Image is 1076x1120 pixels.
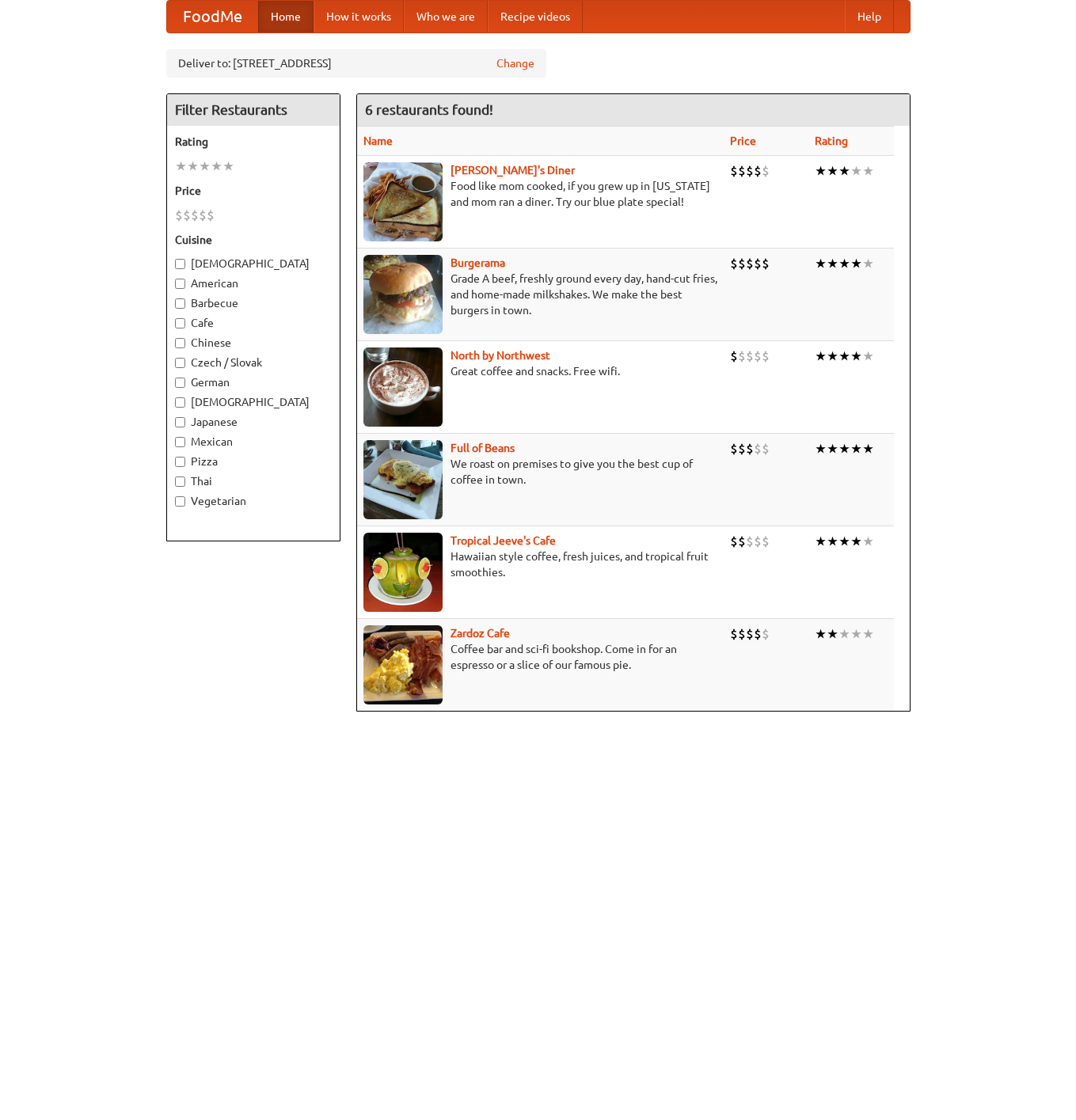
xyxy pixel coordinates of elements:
[175,298,185,309] input: Barbecue
[183,207,191,224] li: $
[166,49,546,78] div: Deliver to: [STREET_ADDRESS]
[496,55,534,71] a: Change
[815,347,827,365] li: ★
[827,255,838,272] li: ★
[175,232,332,248] h5: Cuisine
[363,641,717,673] p: Coffee bar and sci-fi bookshop. Come in for an espresso or a slice of our famous pie.
[488,1,583,32] a: Recipe videos
[451,442,515,454] a: Full of Beans
[175,378,185,388] input: German
[451,256,505,269] a: Burgerama
[815,625,827,643] li: ★
[167,1,258,32] a: FoodMe
[363,363,717,379] p: Great coffee and snacks. Free wifi.
[815,255,827,272] li: ★
[838,255,850,272] li: ★
[175,493,332,509] label: Vegetarian
[175,207,183,224] li: $
[730,533,738,550] li: $
[754,625,762,643] li: $
[175,315,332,331] label: Cafe
[207,207,215,224] li: $
[827,533,838,550] li: ★
[191,207,199,224] li: $
[258,1,314,32] a: Home
[862,347,874,365] li: ★
[815,533,827,550] li: ★
[451,627,510,640] a: Zardoz Cafe
[175,358,185,368] input: Czech / Slovak
[850,162,862,180] li: ★
[175,335,332,351] label: Chinese
[850,440,862,457] li: ★
[175,275,332,291] label: American
[838,162,850,180] li: ★
[862,533,874,550] li: ★
[754,162,762,180] li: $
[211,158,222,175] li: ★
[762,255,770,272] li: $
[762,533,770,550] li: $
[175,414,332,430] label: Japanese
[363,135,393,147] a: Name
[850,625,862,643] li: ★
[175,496,185,507] input: Vegetarian
[451,164,575,177] a: [PERSON_NAME]'s Diner
[850,533,862,550] li: ★
[363,255,443,334] img: burgerama.jpg
[363,271,717,318] p: Grade A beef, freshly ground every day, hand-cut fries, and home-made milkshakes. We make the bes...
[827,440,838,457] li: ★
[850,347,862,365] li: ★
[363,440,443,519] img: beans.jpg
[363,456,717,488] p: We roast on premises to give you the best cup of coffee in town.
[754,347,762,365] li: $
[815,162,827,180] li: ★
[862,440,874,457] li: ★
[746,440,754,457] li: $
[365,102,493,117] ng-pluralize: 6 restaurants found!
[175,318,185,328] input: Cafe
[175,457,185,467] input: Pizza
[175,183,332,199] h5: Price
[175,259,185,269] input: [DEMOGRAPHIC_DATA]
[850,255,862,272] li: ★
[762,162,770,180] li: $
[167,94,340,126] h4: Filter Restaurants
[827,162,838,180] li: ★
[838,625,850,643] li: ★
[451,534,556,547] a: Tropical Jeeve's Cafe
[738,440,746,457] li: $
[175,355,332,370] label: Czech / Slovak
[815,440,827,457] li: ★
[827,347,838,365] li: ★
[175,473,332,489] label: Thai
[187,158,199,175] li: ★
[730,625,738,643] li: $
[838,533,850,550] li: ★
[738,625,746,643] li: $
[815,135,848,147] a: Rating
[738,255,746,272] li: $
[746,533,754,550] li: $
[738,347,746,365] li: $
[363,625,443,704] img: zardoz.jpg
[175,158,187,175] li: ★
[175,374,332,390] label: German
[754,440,762,457] li: $
[838,440,850,457] li: ★
[746,347,754,365] li: $
[175,437,185,447] input: Mexican
[175,434,332,450] label: Mexican
[730,135,756,147] a: Price
[845,1,894,32] a: Help
[175,134,332,150] h5: Rating
[754,255,762,272] li: $
[862,162,874,180] li: ★
[762,625,770,643] li: $
[175,417,185,427] input: Japanese
[363,347,443,427] img: north.jpg
[222,158,234,175] li: ★
[199,207,207,224] li: $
